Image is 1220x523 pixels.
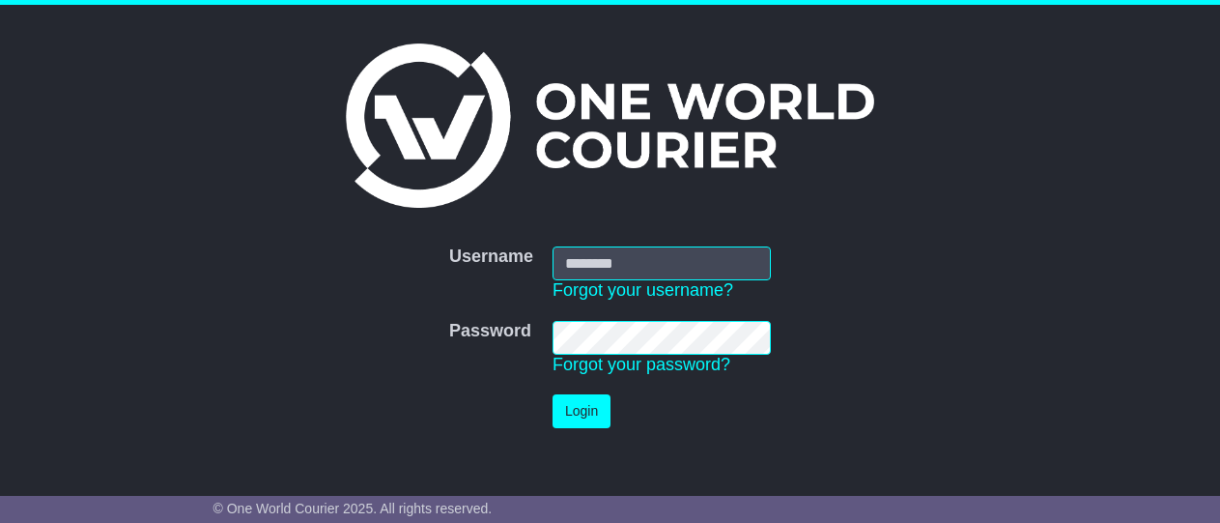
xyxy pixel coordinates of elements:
[449,247,533,268] label: Username
[553,355,730,374] a: Forgot your password?
[346,44,873,208] img: One World
[449,321,531,342] label: Password
[553,394,610,428] button: Login
[553,280,733,300] a: Forgot your username?
[213,501,493,516] span: © One World Courier 2025. All rights reserved.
